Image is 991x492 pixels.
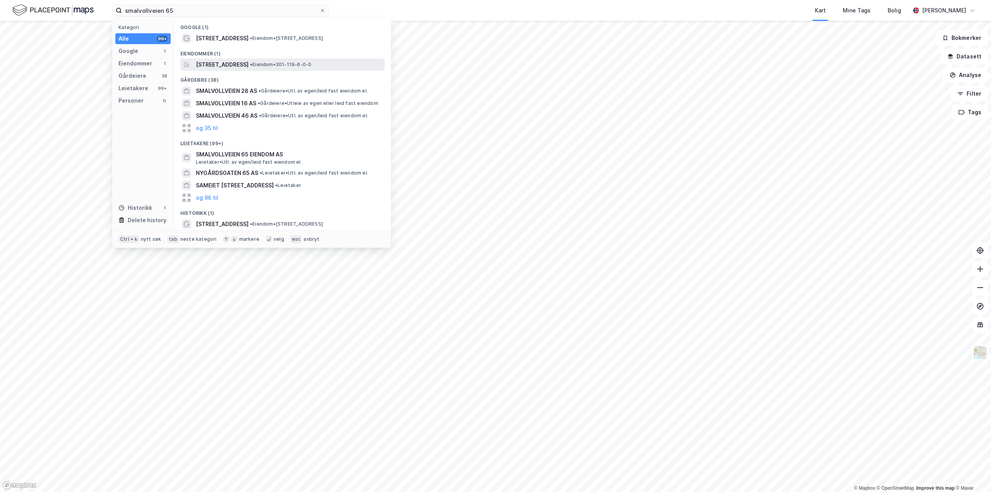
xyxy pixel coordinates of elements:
[250,221,252,227] span: •
[141,236,161,242] div: nytt søk
[161,205,168,211] div: 1
[161,60,168,67] div: 1
[250,62,252,67] span: •
[815,6,826,15] div: Kart
[196,193,218,202] button: og 96 til
[259,88,261,94] span: •
[128,216,166,225] div: Delete history
[888,6,901,15] div: Bolig
[922,6,966,15] div: [PERSON_NAME]
[118,96,144,105] div: Personer
[118,34,129,43] div: Alle
[196,168,258,178] span: NYGÅRDSGATEN 65 AS
[877,485,914,491] a: OpenStreetMap
[196,86,257,96] span: SMALVOLLVEIEN 28 AS
[122,5,319,16] input: Søk på adresse, matrikkel, gårdeiere, leietakere eller personer
[258,100,378,106] span: Gårdeiere • Utleie av egen eller leid fast eiendom
[118,235,139,243] div: Ctrl + k
[196,34,249,43] span: [STREET_ADDRESS]
[941,49,988,64] button: Datasett
[303,236,319,242] div: avbryt
[196,181,274,190] span: SAMEIET [STREET_ADDRESS]
[118,84,148,93] div: Leietakere
[161,73,168,79] div: 38
[157,85,168,91] div: 99+
[260,170,368,176] span: Leietaker • Utl. av egen/leid fast eiendom el.
[239,236,259,242] div: markere
[250,221,323,227] span: Eiendom • [STREET_ADDRESS]
[157,36,168,42] div: 99+
[260,170,262,176] span: •
[275,182,278,188] span: •
[843,6,871,15] div: Mine Tags
[290,235,302,243] div: esc
[118,46,138,56] div: Google
[174,134,391,148] div: Leietakere (99+)
[174,71,391,85] div: Gårdeiere (38)
[952,105,988,120] button: Tags
[259,113,261,118] span: •
[196,99,256,108] span: SMALVOLLVEIEN 16 AS
[952,455,991,492] div: Kontrollprogram for chat
[180,236,217,242] div: neste kategori
[274,236,284,242] div: velg
[174,45,391,58] div: Eiendommer (1)
[118,59,152,68] div: Eiendommer
[973,345,988,360] img: Z
[161,48,168,54] div: 1
[854,485,875,491] a: Mapbox
[174,18,391,32] div: Google (1)
[250,62,311,68] span: Eiendom • 301-119-6-0-0
[259,113,368,119] span: Gårdeiere • Utl. av egen/leid fast eiendom el.
[118,24,171,30] div: Kategori
[2,481,36,490] a: Mapbox homepage
[161,98,168,104] div: 0
[196,150,382,159] span: SMALVOLLVEIEN 65 EIENDOM AS
[12,3,94,17] img: logo.f888ab2527a4732fd821a326f86c7f29.svg
[118,71,146,81] div: Gårdeiere
[118,203,152,213] div: Historikk
[196,219,249,229] span: [STREET_ADDRESS]
[936,30,988,46] button: Bokmerker
[952,455,991,492] iframe: Chat Widget
[167,235,179,243] div: tab
[951,86,988,101] button: Filter
[916,485,955,491] a: Improve this map
[196,159,302,165] span: Leietaker • Utl. av egen/leid fast eiendom el.
[250,35,252,41] span: •
[196,111,257,120] span: SMALVOLLVEIEN 46 AS
[258,100,260,106] span: •
[196,123,218,133] button: og 35 til
[174,204,391,218] div: Historikk (1)
[275,182,301,189] span: Leietaker
[259,88,368,94] span: Gårdeiere • Utl. av egen/leid fast eiendom el.
[250,35,323,41] span: Eiendom • [STREET_ADDRESS]
[196,60,249,69] span: [STREET_ADDRESS]
[943,67,988,83] button: Analyse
